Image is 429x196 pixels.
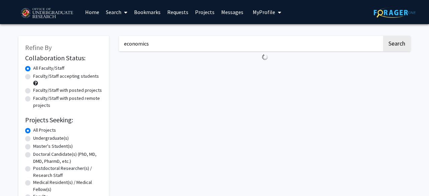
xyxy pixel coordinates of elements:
label: Doctoral Candidate(s) (PhD, MD, DMD, PharmD, etc.) [33,151,102,165]
label: Faculty/Staff with posted projects [33,87,102,94]
a: Messages [218,0,247,24]
a: Projects [192,0,218,24]
a: Home [82,0,103,24]
label: Master's Student(s) [33,143,73,150]
img: University of Maryland Logo [18,5,75,22]
label: All Projects [33,127,56,134]
span: Refine By [25,43,52,52]
input: Search Keywords [119,36,382,51]
a: Requests [164,0,192,24]
label: Undergraduate(s) [33,135,69,142]
h2: Projects Seeking: [25,116,102,124]
label: All Faculty/Staff [33,65,64,72]
img: ForagerOne Logo [374,7,416,18]
label: Medical Resident(s) / Medical Fellow(s) [33,179,102,193]
nav: Page navigation [119,63,411,78]
h2: Collaboration Status: [25,54,102,62]
img: Loading [259,51,271,63]
label: Faculty/Staff with posted remote projects [33,95,102,109]
label: Faculty/Staff accepting students [33,73,99,80]
label: Postdoctoral Researcher(s) / Research Staff [33,165,102,179]
button: Search [383,36,411,51]
a: Search [103,0,131,24]
span: My Profile [253,9,275,15]
a: Bookmarks [131,0,164,24]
